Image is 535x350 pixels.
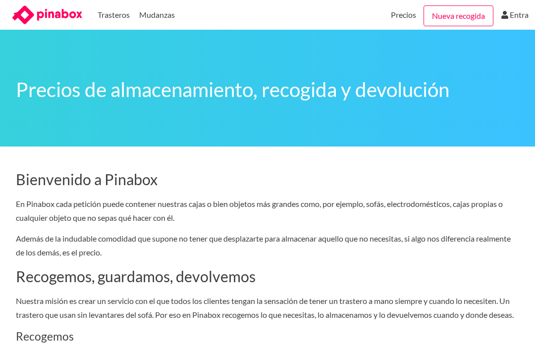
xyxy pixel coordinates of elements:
[16,77,519,102] h1: Precios de almacenamiento, recogida y devolución
[16,232,519,259] p: Además de la indudable comodidad que supone no tener que desplazarte para almacenar aquello que n...
[16,170,519,189] h2: Bienvenido a Pinabox
[424,5,493,26] a: Nueva recogida
[16,197,519,225] p: En Pinabox cada petición puede contener nuestras cajas o bien objetos más grandes como, por ejemp...
[16,267,519,286] h2: Recogemos, guardamos, devolvemos
[16,294,519,322] p: Nuestra misión es crear un servicio con el que todos los clientes tengan la sensación de tener un...
[16,330,519,344] h3: Recogemos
